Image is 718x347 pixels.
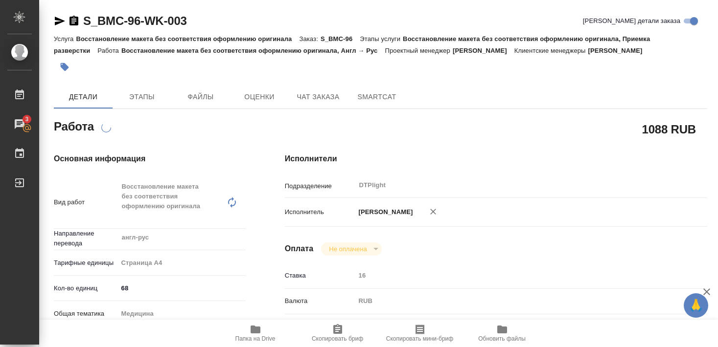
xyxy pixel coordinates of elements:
[54,229,118,248] p: Направление перевода
[285,153,707,165] h4: Исполнители
[583,16,680,26] span: [PERSON_NAME] детали заказа
[355,268,672,282] input: Пустое поле
[379,320,461,347] button: Скопировать мини-бриф
[285,207,355,217] p: Исполнитель
[54,117,94,134] h2: Работа
[235,335,276,342] span: Папка на Drive
[684,293,708,318] button: 🙏
[353,91,400,103] span: SmartCat
[461,320,543,347] button: Обновить файлы
[478,335,526,342] span: Обновить файлы
[19,114,34,124] span: 3
[299,35,320,43] p: Заказ:
[54,283,118,293] p: Кол-во единиц
[54,153,246,165] h4: Основная информация
[321,242,381,256] div: Не оплачена
[285,243,314,255] h4: Оплата
[514,47,588,54] p: Клиентские менеджеры
[285,296,355,306] p: Валюта
[688,295,704,316] span: 🙏
[422,201,444,222] button: Удалить исполнителя
[97,47,121,54] p: Работа
[321,35,360,43] p: S_BMC-96
[312,335,363,342] span: Скопировать бриф
[385,47,452,54] p: Проектный менеджер
[588,47,650,54] p: [PERSON_NAME]
[54,258,118,268] p: Тарифные единицы
[285,181,355,191] p: Подразделение
[54,35,76,43] p: Услуга
[68,15,80,27] button: Скопировать ссылку
[360,35,403,43] p: Этапы услуги
[60,91,107,103] span: Детали
[386,335,453,342] span: Скопировать мини-бриф
[355,293,672,309] div: RUB
[236,91,283,103] span: Оценки
[642,121,696,137] h2: 1088 RUB
[118,281,246,295] input: ✎ Введи что-нибудь
[285,271,355,281] p: Ставка
[118,91,165,103] span: Этапы
[355,207,413,217] p: [PERSON_NAME]
[54,15,66,27] button: Скопировать ссылку для ЯМессенджера
[453,47,514,54] p: [PERSON_NAME]
[326,245,370,253] button: Не оплачена
[118,305,246,322] div: Медицина
[177,91,224,103] span: Файлы
[214,320,297,347] button: Папка на Drive
[295,91,342,103] span: Чат заказа
[76,35,299,43] p: Восстановление макета без соответствия оформлению оригинала
[83,14,187,27] a: S_BMC-96-WK-003
[297,320,379,347] button: Скопировать бриф
[121,47,385,54] p: Восстановление макета без соответствия оформлению оригинала, Англ → Рус
[2,112,37,136] a: 3
[54,309,118,319] p: Общая тематика
[54,197,118,207] p: Вид работ
[54,56,75,78] button: Добавить тэг
[118,255,246,271] div: Страница А4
